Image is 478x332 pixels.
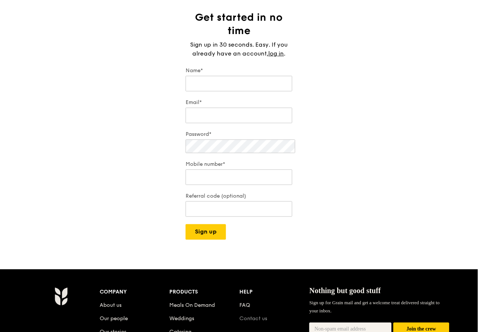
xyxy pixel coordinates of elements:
[309,300,440,314] span: Sign up for Grain mail and get a welcome treat delivered straight to your inbox.
[269,49,284,58] a: log in
[309,287,381,295] span: Nothing but good stuff
[100,302,122,309] a: About us
[170,287,240,298] div: Products
[240,316,268,322] a: Contact us
[190,41,288,57] span: Sign up in 30 seconds. Easy. If you already have an account,
[54,287,67,306] img: Grain
[240,287,310,298] div: Help
[186,192,292,200] label: Referral code (optional)
[186,11,292,37] h1: Get started in no time
[170,302,215,309] a: Meals On Demand
[284,50,286,57] span: .
[186,131,292,138] label: Password*
[170,316,195,322] a: Weddings
[100,287,170,298] div: Company
[186,161,292,168] label: Mobile number*
[186,67,292,74] label: Name*
[186,99,292,106] label: Email*
[240,302,250,309] a: FAQ
[186,224,226,240] button: Sign up
[100,316,128,322] a: Our people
